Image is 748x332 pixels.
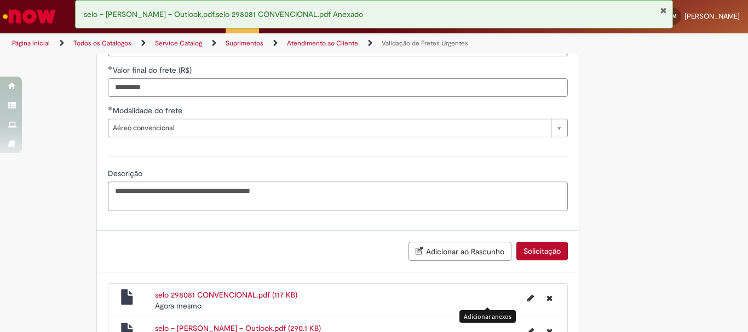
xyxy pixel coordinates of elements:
div: Adicionar anexos [459,310,516,323]
a: Página inicial [12,39,50,48]
button: Solicitação [516,242,568,260]
span: Obrigatório Preenchido [108,66,113,70]
span: selo – [PERSON_NAME] – Outlook.pdf,selo 298081 CONVENCIONAL.pdf Anexado [84,9,363,19]
a: Service Catalog [155,39,202,48]
span: [PERSON_NAME] [684,11,740,21]
a: Validação de Fretes Urgentes [382,39,468,48]
time: 27/08/2025 14:12:32 [155,301,202,311]
button: Editar nome de arquivo selo 298081 CONVENCIONAL.pdf [521,289,540,307]
a: Suprimentos [226,39,263,48]
button: Excluir selo 298081 CONVENCIONAL.pdf [540,289,559,307]
ul: Trilhas de página [8,33,491,54]
a: selo 298081 CONVENCIONAL.pdf (117 KB) [155,290,297,300]
img: ServiceNow [1,5,57,27]
button: Fechar Notificação [660,6,667,15]
span: Valor final do frete (R$) [113,65,194,75]
span: Obrigatório Preenchido [108,106,113,110]
input: Valor final do frete (R$) [108,78,568,97]
button: Adicionar ao Rascunho [408,242,511,261]
textarea: Descrição [108,182,568,211]
span: Agora mesmo [155,301,202,311]
span: Descrição [108,168,145,178]
a: Atendimento ao Cliente [287,39,358,48]
span: Aéreo convencional [113,119,545,137]
a: Todos os Catálogos [73,39,131,48]
span: Modalidade do frete [113,106,185,115]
